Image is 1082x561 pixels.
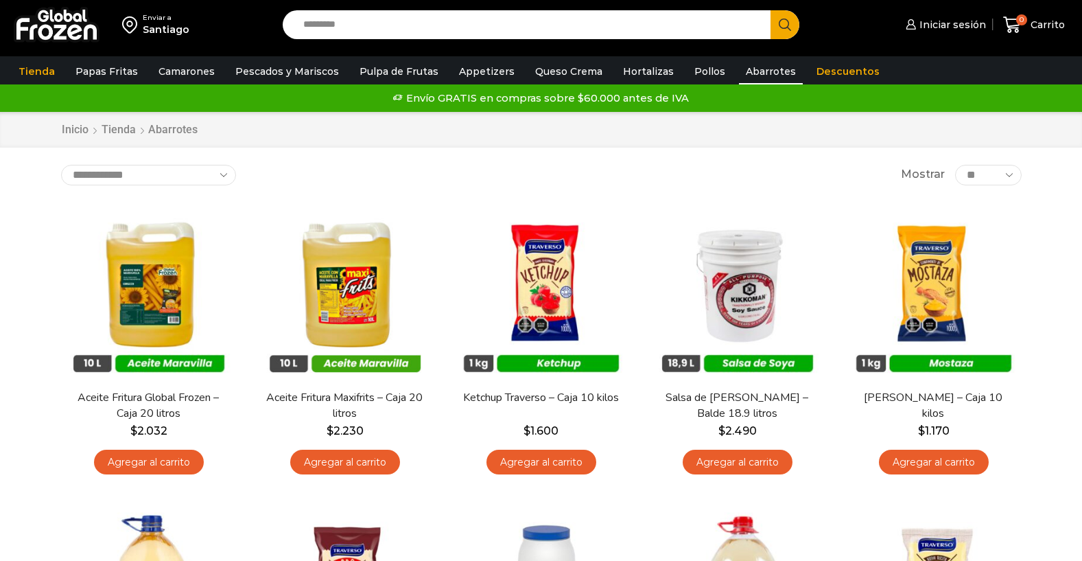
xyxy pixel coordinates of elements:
a: Aceite Fritura Global Frozen – Caja 20 litros [69,390,227,422]
a: Agregar al carrito: “Mostaza Traverso - Caja 10 kilos” [879,450,989,475]
a: Inicio [61,122,89,138]
select: Pedido de la tienda [61,165,236,185]
h1: Abarrotes [148,123,198,136]
button: Search button [771,10,799,39]
a: Camarones [152,58,222,84]
bdi: 2.490 [718,424,757,437]
div: Santiago [143,23,189,36]
a: Abarrotes [739,58,803,84]
span: $ [327,424,333,437]
a: Aceite Fritura Maxifrits – Caja 20 litros [266,390,423,422]
a: Iniciar sesión [902,11,986,38]
span: Mostrar [901,167,945,183]
a: [PERSON_NAME] – Caja 10 kilos [854,390,1012,422]
a: Queso Crema [528,58,609,84]
span: Carrito [1027,18,1065,32]
bdi: 2.230 [327,424,364,437]
nav: Breadcrumb [61,122,198,138]
a: Descuentos [810,58,886,84]
span: $ [130,424,137,437]
bdi: 2.032 [130,424,167,437]
a: 0 Carrito [1000,9,1068,41]
a: Tienda [101,122,137,138]
a: Agregar al carrito: “Aceite Fritura Maxifrits - Caja 20 litros” [290,450,400,475]
span: Iniciar sesión [916,18,986,32]
a: Appetizers [452,58,521,84]
a: Pulpa de Frutas [353,58,445,84]
span: $ [718,424,725,437]
a: Pescados y Mariscos [228,58,346,84]
a: Tienda [12,58,62,84]
a: Pollos [687,58,732,84]
a: Ketchup Traverso – Caja 10 kilos [462,390,620,406]
a: Agregar al carrito: “Ketchup Traverso - Caja 10 kilos” [486,450,596,475]
div: Enviar a [143,13,189,23]
span: 0 [1016,14,1027,25]
span: $ [918,424,925,437]
span: $ [524,424,530,437]
a: Agregar al carrito: “Aceite Fritura Global Frozen – Caja 20 litros” [94,450,204,475]
a: Agregar al carrito: “Salsa de Soya Kikkoman - Balde 18.9 litros” [683,450,792,475]
a: Salsa de [PERSON_NAME] – Balde 18.9 litros [658,390,816,422]
bdi: 1.600 [524,424,558,437]
a: Hortalizas [616,58,681,84]
a: Papas Fritas [69,58,145,84]
bdi: 1.170 [918,424,950,437]
img: address-field-icon.svg [122,13,143,36]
